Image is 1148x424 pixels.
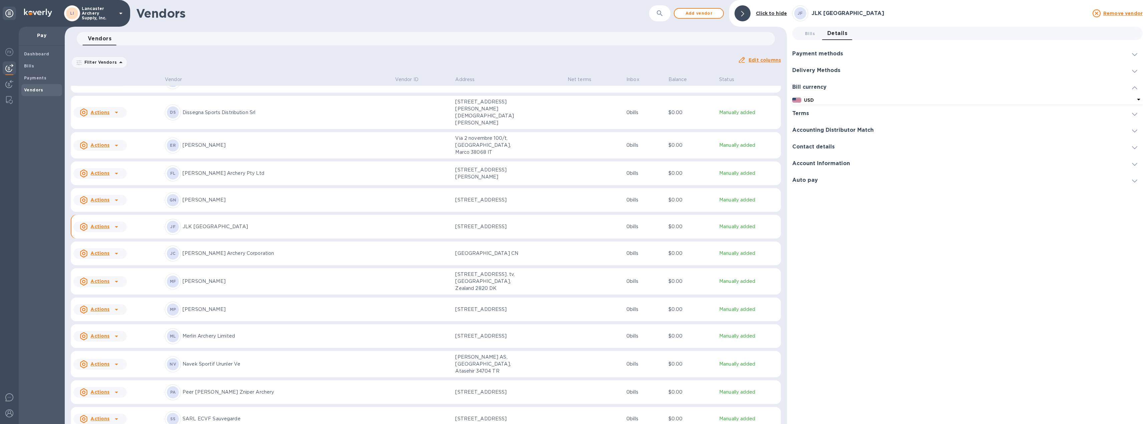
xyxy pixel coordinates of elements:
[719,306,778,313] p: Manually added
[792,110,809,117] h3: Terms
[668,361,714,368] p: $0.00
[24,9,52,17] img: Logo
[792,127,874,133] h3: Accounting Distributor Match
[1103,11,1143,16] u: Remove vendor
[719,333,778,340] p: Manually added
[24,51,49,56] b: Dashboard
[792,144,835,150] h3: Contact details
[668,389,714,396] p: $0.00
[90,361,109,367] u: Actions
[183,389,390,396] p: Peer [PERSON_NAME] Zniper Archery
[455,271,522,292] p: [STREET_ADDRESS]. tv, [GEOGRAPHIC_DATA], Zealand 2820 DK
[668,250,714,257] p: $0.00
[719,250,778,257] p: Manually added
[90,197,109,202] u: Actions
[626,250,663,257] p: 0 bills
[827,29,847,38] span: Details
[455,76,475,83] p: Address
[568,76,591,83] p: Net terms
[805,30,815,37] span: Bills
[170,224,176,229] b: JF
[626,223,663,230] p: 0 bills
[183,333,390,340] p: Merlin Archery Limited
[626,278,663,285] p: 0 bills
[668,415,714,422] p: $0.00
[90,416,109,421] u: Actions
[719,196,778,203] p: Manually added
[455,415,522,422] p: [STREET_ADDRESS]
[183,250,390,257] p: [PERSON_NAME] Archery Corporation
[668,333,714,340] p: $0.00
[165,76,191,83] span: Vendor
[170,307,176,312] b: MP
[792,51,843,57] h3: Payment methods
[455,76,483,83] span: Address
[455,135,522,156] p: Via 2 novembre 100/t, [GEOGRAPHIC_DATA], Marco 38068 IT
[165,76,182,83] p: Vendor
[183,196,390,203] p: [PERSON_NAME]
[626,109,663,116] p: 0 bills
[719,223,778,230] p: Manually added
[170,251,176,256] b: JC
[749,57,781,63] u: Edit columns
[792,84,827,90] h3: Bill currency
[626,415,663,422] p: 0 bills
[674,8,724,19] button: Add vendor
[668,76,696,83] span: Balance
[90,110,109,115] u: Actions
[183,142,390,149] p: [PERSON_NAME]
[24,63,34,68] b: Bills
[719,76,734,83] p: Status
[756,11,787,16] b: Click to hide
[626,76,648,83] span: Inbox
[455,333,522,340] p: [STREET_ADDRESS]
[183,415,390,422] p: SARL ECVF Sauvegarde
[455,166,522,180] p: [STREET_ADDRESS][PERSON_NAME]
[170,110,176,115] b: DS
[792,177,818,183] h3: Auto pay
[183,109,390,116] p: Dissegna Sports Distribution Srl
[626,196,663,203] p: 0 bills
[568,76,600,83] span: Net terms
[668,223,714,230] p: $0.00
[455,250,522,257] p: [GEOGRAPHIC_DATA] CN
[719,389,778,396] p: Manually added
[719,170,778,177] p: Manually added
[626,142,663,149] p: 0 bills
[24,75,46,80] b: Payments
[804,97,814,103] b: USD
[455,223,522,230] p: [STREET_ADDRESS]
[90,224,109,229] u: Actions
[455,196,522,203] p: [STREET_ADDRESS]
[668,109,714,116] p: $0.00
[668,170,714,177] p: $0.00
[170,362,176,367] b: NV
[183,278,390,285] p: [PERSON_NAME]
[170,143,176,148] b: ER
[170,390,176,395] b: PA
[626,170,663,177] p: 0 bills
[395,76,418,83] p: Vendor ID
[719,415,778,422] p: Manually added
[668,196,714,203] p: $0.00
[3,7,16,20] div: Unpin categories
[170,334,176,339] b: ML
[668,76,687,83] p: Balance
[170,197,177,202] b: GN
[82,59,117,65] p: Filter Vendors
[82,6,115,20] p: Lancaster Archery Supply, Inc.
[626,389,663,396] p: 0 bills
[90,389,109,395] u: Actions
[792,98,801,102] img: USD
[455,354,522,375] p: [PERSON_NAME] AS, [GEOGRAPHIC_DATA], Atasehir 34704 TR
[719,142,778,149] p: Manually added
[88,34,111,43] span: Vendors
[170,416,176,421] b: SS
[626,76,639,83] p: Inbox
[170,171,176,176] b: FL
[626,306,663,313] p: 0 bills
[719,361,778,368] p: Manually added
[136,6,649,20] h1: Vendors
[455,306,522,313] p: [STREET_ADDRESS]
[626,361,663,368] p: 0 bills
